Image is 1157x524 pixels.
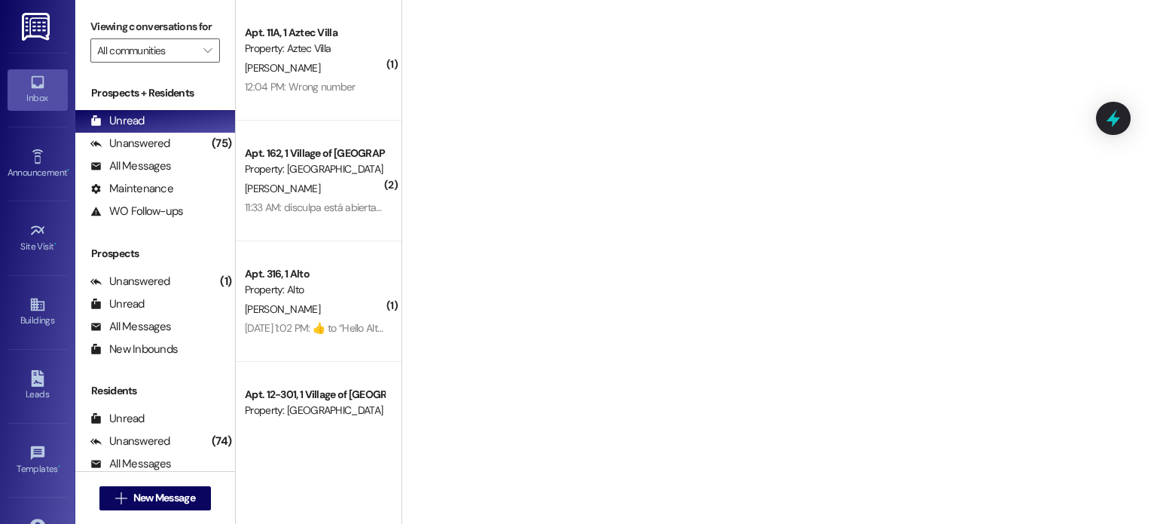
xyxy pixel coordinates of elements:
[90,15,220,38] label: Viewing conversations for
[8,218,68,259] a: Site Visit •
[90,158,171,174] div: All Messages
[22,13,53,41] img: ResiDesk Logo
[8,292,68,332] a: Buildings
[90,456,171,472] div: All Messages
[90,411,145,427] div: Unread
[216,270,235,293] div: (1)
[208,430,235,453] div: (74)
[90,113,145,129] div: Unread
[90,434,170,449] div: Unanswered
[245,146,384,161] div: Apt. 162, 1 Village of [GEOGRAPHIC_DATA]
[90,136,170,152] div: Unanswered
[245,387,384,403] div: Apt. 12-301, 1 Village of [GEOGRAPHIC_DATA]
[245,25,384,41] div: Apt. 11A, 1 Aztec Villa
[245,41,384,57] div: Property: Aztec Villa
[8,69,68,110] a: Inbox
[245,282,384,298] div: Property: Alto
[75,383,235,399] div: Residents
[90,342,178,357] div: New Inbounds
[99,486,211,510] button: New Message
[245,403,384,418] div: Property: [GEOGRAPHIC_DATA]
[245,161,384,177] div: Property: [GEOGRAPHIC_DATA]
[90,274,170,290] div: Unanswered
[245,201,417,214] div: 11:33 AM: disculpa está abierta la ofisina
[245,266,384,282] div: Apt. 316, 1 Alto
[8,440,68,481] a: Templates •
[245,182,320,195] span: [PERSON_NAME]
[75,85,235,101] div: Prospects + Residents
[245,80,356,93] div: 12:04 PM: Wrong number
[115,492,127,504] i: 
[90,181,173,197] div: Maintenance
[67,165,69,176] span: •
[54,239,56,250] span: •
[58,461,60,472] span: •
[203,44,212,57] i: 
[245,61,320,75] span: [PERSON_NAME]
[90,204,183,219] div: WO Follow-ups
[90,296,145,312] div: Unread
[75,246,235,262] div: Prospects
[133,490,195,506] span: New Message
[90,319,171,335] div: All Messages
[8,366,68,406] a: Leads
[208,132,235,155] div: (75)
[97,38,196,63] input: All communities
[245,302,320,316] span: [PERSON_NAME]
